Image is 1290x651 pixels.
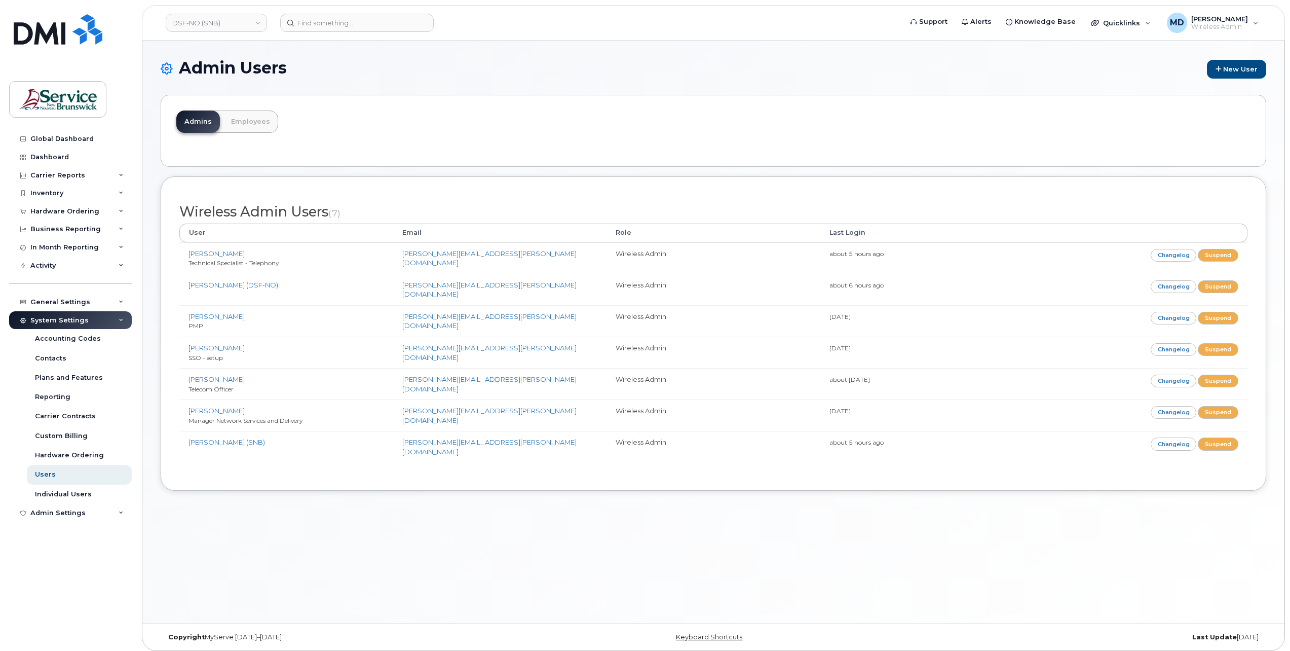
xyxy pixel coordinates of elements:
[188,385,234,393] small: Telecom Officer
[606,274,820,305] td: Wireless Admin
[1198,343,1238,356] a: Suspend
[179,224,393,242] th: User
[1198,438,1238,450] a: Suspend
[1207,60,1266,79] a: New User
[829,313,851,320] small: [DATE]
[188,438,265,446] a: [PERSON_NAME] (SNB)
[676,633,742,641] a: Keyboard Shortcuts
[1151,406,1197,419] a: Changelog
[188,375,245,383] a: [PERSON_NAME]
[1151,375,1197,387] a: Changelog
[188,312,245,320] a: [PERSON_NAME]
[606,305,820,337] td: Wireless Admin
[829,250,884,258] small: about 5 hours ago
[188,417,302,424] small: Manager Network Services and Delivery
[606,400,820,431] td: Wireless Admin
[179,204,1247,220] h2: Wireless Admin Users
[829,281,884,289] small: about 6 hours ago
[1151,343,1197,356] a: Changelog
[176,111,220,133] a: Admins
[829,376,870,383] small: about [DATE]
[1192,633,1237,641] strong: Last Update
[223,111,278,133] a: Employees
[402,249,577,267] a: [PERSON_NAME][EMAIL_ADDRESS][PERSON_NAME][DOMAIN_NAME]
[393,224,607,242] th: Email
[829,344,851,352] small: [DATE]
[188,322,203,330] small: PMP
[1198,406,1238,419] a: Suspend
[168,633,205,641] strong: Copyright
[829,407,851,415] small: [DATE]
[402,375,577,393] a: [PERSON_NAME][EMAIL_ADDRESS][PERSON_NAME][DOMAIN_NAME]
[402,438,577,456] a: [PERSON_NAME][EMAIL_ADDRESS][PERSON_NAME][DOMAIN_NAME]
[1151,249,1197,262] a: Changelog
[161,633,529,641] div: MyServe [DATE]–[DATE]
[1198,280,1238,293] a: Suspend
[188,344,245,352] a: [PERSON_NAME]
[606,224,820,242] th: Role
[1151,280,1197,293] a: Changelog
[1198,312,1238,324] a: Suspend
[188,354,223,361] small: SSO - setup
[188,281,278,289] a: [PERSON_NAME] (DSF-NO)
[606,242,820,274] td: Wireless Admin
[1198,375,1238,387] a: Suspend
[1151,312,1197,324] a: Changelog
[161,59,1266,79] h1: Admin Users
[820,224,1034,242] th: Last Login
[606,337,820,368] td: Wireless Admin
[402,312,577,330] a: [PERSON_NAME][EMAIL_ADDRESS][PERSON_NAME][DOMAIN_NAME]
[1151,438,1197,450] a: Changelog
[606,431,820,462] td: Wireless Admin
[328,208,340,219] small: (7)
[188,249,245,258] a: [PERSON_NAME]
[829,439,884,446] small: about 5 hours ago
[188,407,245,415] a: [PERSON_NAME]
[1198,249,1238,262] a: Suspend
[606,368,820,400] td: Wireless Admin
[188,259,279,267] small: Technical Specialist - Telephony
[402,407,577,424] a: [PERSON_NAME][EMAIL_ADDRESS][PERSON_NAME][DOMAIN_NAME]
[898,633,1266,641] div: [DATE]
[402,344,577,361] a: [PERSON_NAME][EMAIL_ADDRESS][PERSON_NAME][DOMAIN_NAME]
[402,281,577,299] a: [PERSON_NAME][EMAIL_ADDRESS][PERSON_NAME][DOMAIN_NAME]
